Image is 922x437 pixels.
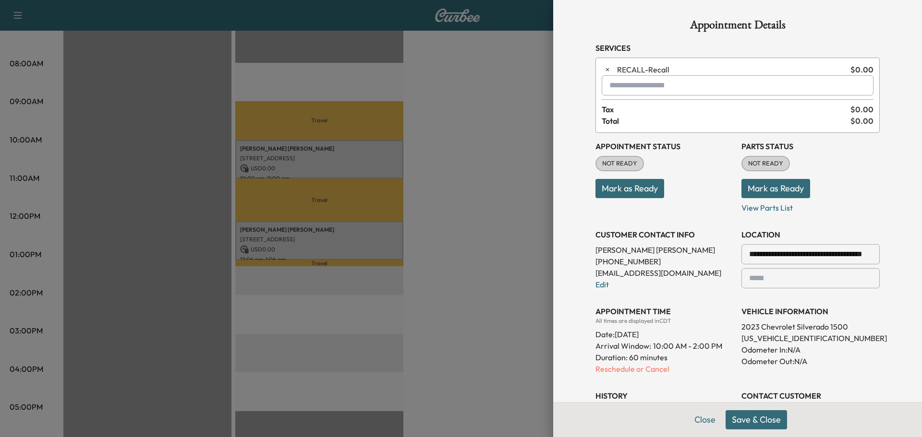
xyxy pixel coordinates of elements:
[741,332,880,344] p: [US_VEHICLE_IDENTIFICATION_NUMBER]
[741,229,880,240] h3: LOCATION
[595,280,609,289] a: Edit
[617,64,847,75] span: Recall
[741,179,810,198] button: Mark as Ready
[595,352,734,363] p: Duration: 60 minutes
[653,340,722,352] span: 10:00 AM - 2:00 PM
[595,267,734,279] p: [EMAIL_ADDRESS][DOMAIN_NAME]
[742,159,789,168] span: NOT READY
[602,104,850,115] span: Tax
[595,244,734,256] p: [PERSON_NAME] [PERSON_NAME]
[850,64,873,75] span: $ 0.00
[595,141,734,152] h3: Appointment Status
[595,340,734,352] p: Arrival Window:
[595,256,734,267] p: [PHONE_NUMBER]
[741,344,880,355] p: Odometer In: N/A
[595,229,734,240] h3: CUSTOMER CONTACT INFO
[688,410,722,429] button: Close
[741,321,880,332] p: 2023 Chevrolet Silverado 1500
[741,355,880,367] p: Odometer Out: N/A
[595,363,734,375] p: Reschedule or Cancel
[741,141,880,152] h3: Parts Status
[602,115,850,127] span: Total
[595,19,880,35] h1: Appointment Details
[850,104,873,115] span: $ 0.00
[595,325,734,340] div: Date: [DATE]
[741,390,880,402] h3: CONTACT CUSTOMER
[596,159,643,168] span: NOT READY
[850,115,873,127] span: $ 0.00
[595,42,880,54] h3: Services
[595,317,734,325] div: All times are displayed in CDT
[741,306,880,317] h3: VEHICLE INFORMATION
[595,390,734,402] h3: History
[595,179,664,198] button: Mark as Ready
[595,306,734,317] h3: APPOINTMENT TIME
[726,410,787,429] button: Save & Close
[741,198,880,213] p: View Parts List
